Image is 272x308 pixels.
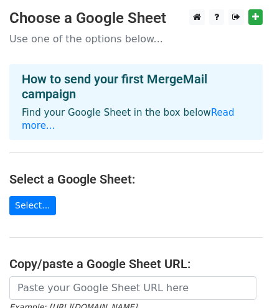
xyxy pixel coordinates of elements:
[9,276,256,300] input: Paste your Google Sheet URL here
[9,9,263,27] h3: Choose a Google Sheet
[22,72,250,101] h4: How to send your first MergeMail campaign
[9,32,263,45] p: Use one of the options below...
[9,172,263,187] h4: Select a Google Sheet:
[9,196,56,215] a: Select...
[9,256,263,271] h4: Copy/paste a Google Sheet URL:
[22,106,250,133] p: Find your Google Sheet in the box below
[22,107,235,131] a: Read more...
